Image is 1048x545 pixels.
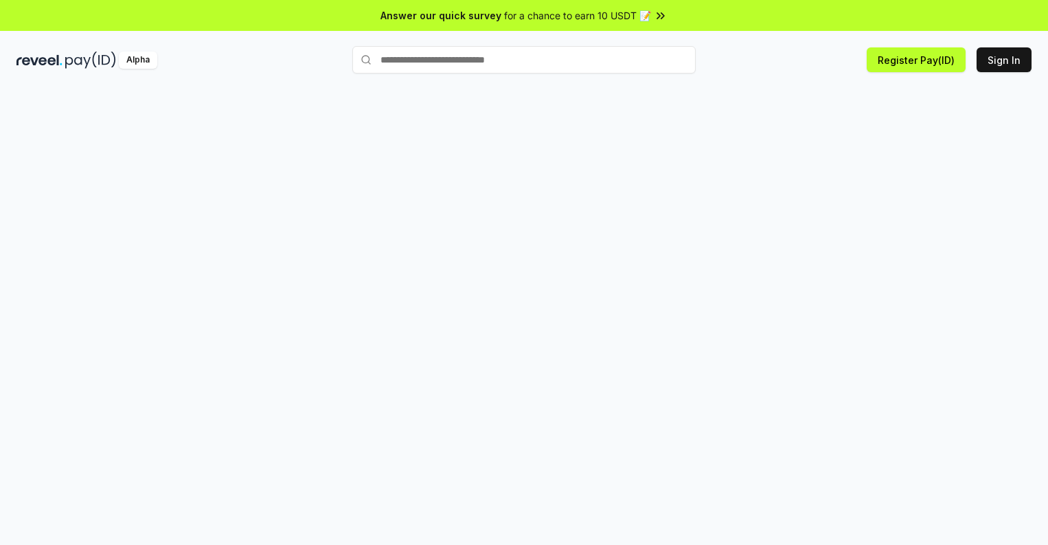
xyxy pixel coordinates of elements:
[977,47,1032,72] button: Sign In
[16,52,62,69] img: reveel_dark
[867,47,966,72] button: Register Pay(ID)
[119,52,157,69] div: Alpha
[380,8,501,23] span: Answer our quick survey
[504,8,651,23] span: for a chance to earn 10 USDT 📝
[65,52,116,69] img: pay_id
